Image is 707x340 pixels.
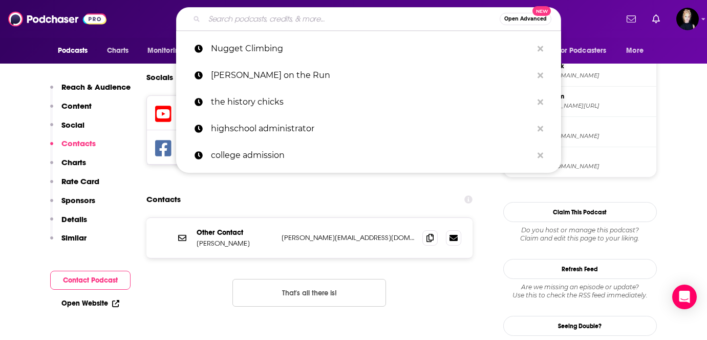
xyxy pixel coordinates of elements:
button: Show profile menu [676,8,699,30]
div: Are we missing an episode or update? Use this to check the RSS feed immediately. [503,283,657,299]
button: Contacts [50,138,96,157]
p: Rate Card [61,176,99,186]
a: Seeing Double? [503,316,657,336]
span: instagram.com/thenuggetclimbing [533,102,652,110]
a: highschool administrator [176,115,561,142]
button: Content [50,101,92,120]
span: Do you host or manage this podcast? [503,226,657,234]
a: YouTube[URL][DOMAIN_NAME] [508,121,652,143]
button: Open AdvancedNew [500,13,551,25]
button: Nothing here. [232,279,386,307]
span: Open Advanced [504,16,547,22]
a: Nugget Climbing [176,35,561,62]
button: Sponsors [50,195,95,214]
a: Open Website [61,299,119,308]
img: User Profile [676,8,699,30]
a: college admission [176,142,561,169]
span: New [532,6,551,16]
p: Content [61,101,92,111]
p: [PERSON_NAME] [197,239,273,248]
button: Rate Card [50,176,99,195]
button: Charts [50,157,86,176]
div: Open Intercom Messenger [672,285,697,309]
a: Facebook[URL][DOMAIN_NAME] [508,61,652,82]
span: For Podcasters [558,44,607,58]
span: More [626,44,644,58]
a: Show notifications dropdown [648,10,664,28]
button: Refresh Feed [503,259,657,279]
span: Instagram [533,92,652,101]
p: Ali on the Run [211,62,532,89]
a: the history chicks [176,89,561,115]
img: Podchaser - Follow, Share and Rate Podcasts [8,9,106,29]
span: https://www.patreon.com/thenuggetclimbing [533,163,652,170]
p: [PERSON_NAME][EMAIL_ADDRESS][DOMAIN_NAME] [282,233,415,242]
span: Facebook [533,62,652,71]
span: Charts [107,44,129,58]
button: Claim This Podcast [503,202,657,222]
p: Sponsors [61,195,95,205]
a: Charts [100,41,135,61]
p: Social [61,120,84,130]
button: open menu [140,41,197,61]
span: https://www.youtube.com/@thenuggetclimbing [533,132,652,140]
span: Logged in as Passell [676,8,699,30]
button: Social [50,120,84,139]
p: the history chicks [211,89,532,115]
p: highschool administrator [211,115,532,142]
span: Patreon [533,152,652,162]
p: Similar [61,233,87,243]
span: Podcasts [58,44,88,58]
div: Claim and edit this page to your liking. [503,226,657,243]
a: Show notifications dropdown [623,10,640,28]
p: Other Contact [197,228,273,237]
button: open menu [551,41,622,61]
p: Contacts [61,138,96,148]
p: college admission [211,142,532,169]
p: Details [61,214,87,224]
input: Search podcasts, credits, & more... [204,11,500,27]
button: Reach & Audience [50,82,131,101]
p: Nugget Climbing [211,35,532,62]
button: open menu [51,41,101,61]
a: Patreon[URL][DOMAIN_NAME] [508,151,652,173]
h2: Contacts [146,190,181,209]
button: Details [50,214,87,233]
button: Similar [50,233,87,252]
a: Instagram[DOMAIN_NAME][URL] [508,91,652,112]
div: Search podcasts, credits, & more... [176,7,561,31]
button: open menu [619,41,656,61]
p: Reach & Audience [61,82,131,92]
a: [PERSON_NAME] on the Run [176,62,561,89]
span: Monitoring [147,44,184,58]
span: https://www.facebook.com/thenuggetclimbing [533,72,652,79]
button: Contact Podcast [50,271,131,290]
p: Charts [61,157,86,167]
span: YouTube [533,122,652,131]
h2: Socials [146,68,173,87]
